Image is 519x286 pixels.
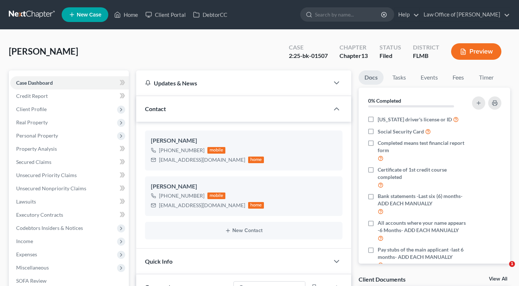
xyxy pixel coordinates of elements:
[10,142,129,155] a: Property Analysis
[16,238,33,244] span: Income
[451,43,501,60] button: Preview
[447,70,470,85] a: Fees
[395,8,419,21] a: Help
[413,52,439,60] div: FLMB
[16,159,51,165] span: Secured Claims
[110,8,142,21] a: Home
[378,219,466,234] span: All accounts where your name appears -6 Months- ADD EACH MANUALLY
[289,43,328,52] div: Case
[420,8,510,21] a: Law Office of [PERSON_NAME]
[10,89,129,103] a: Credit Report
[159,202,245,209] div: [EMAIL_ADDRESS][DOMAIN_NAME]
[248,202,264,209] div: home
[378,128,424,135] span: Social Security Card
[473,70,500,85] a: Timer
[159,156,245,164] div: [EMAIL_ADDRESS][DOMAIN_NAME]
[248,157,264,163] div: home
[380,43,401,52] div: Status
[340,43,368,52] div: Chapter
[378,116,452,123] span: [US_STATE] driver's license or ID
[16,212,63,218] span: Executory Contracts
[77,12,101,18] span: New Case
[189,8,231,21] a: DebtorCC
[10,195,129,208] a: Lawsuits
[368,98,401,104] strong: 0% Completed
[340,52,368,60] div: Chapter
[16,264,49,271] span: Miscellaneous
[207,192,226,199] div: mobile
[359,275,406,283] div: Client Documents
[315,8,382,21] input: Search by name...
[16,146,57,152] span: Property Analysis
[359,70,384,85] a: Docs
[289,52,328,60] div: 2:25-bk-01507
[145,258,173,265] span: Quick Info
[10,208,129,221] a: Executory Contracts
[145,79,320,87] div: Updates & News
[10,182,129,195] a: Unsecured Nonpriority Claims
[16,225,83,231] span: Codebtors Insiders & Notices
[10,169,129,182] a: Unsecured Priority Claims
[159,192,204,199] div: [PHONE_NUMBER]
[494,261,512,279] iframe: Intercom live chat
[151,182,337,191] div: [PERSON_NAME]
[489,276,507,282] a: View All
[9,46,78,56] span: [PERSON_NAME]
[386,70,412,85] a: Tasks
[142,8,189,21] a: Client Portal
[16,80,53,86] span: Case Dashboard
[509,261,515,267] span: 1
[415,70,444,85] a: Events
[16,198,36,205] span: Lawsuits
[151,136,337,145] div: [PERSON_NAME]
[378,246,466,261] span: Pay stubs of the main applicant -last 6 months- ADD EACH MANUALLY
[16,278,47,284] span: SOFA Review
[16,93,48,99] span: Credit Report
[10,155,129,169] a: Secured Claims
[378,192,466,207] span: Bank statements -Last six (6) months- ADD EACH MANUALLY
[361,52,368,59] span: 13
[16,251,37,257] span: Expenses
[16,132,58,139] span: Personal Property
[145,105,166,112] span: Contact
[16,106,47,112] span: Client Profile
[159,147,204,154] div: [PHONE_NUMBER]
[16,119,48,125] span: Real Property
[151,228,337,234] button: New Contact
[380,52,401,60] div: Filed
[16,172,77,178] span: Unsecured Priority Claims
[378,166,466,181] span: Certificate of 1st credit course completed
[10,76,129,89] a: Case Dashboard
[16,185,86,191] span: Unsecured Nonpriority Claims
[207,147,226,154] div: mobile
[378,139,466,154] span: Completed means test financial report form
[413,43,439,52] div: District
